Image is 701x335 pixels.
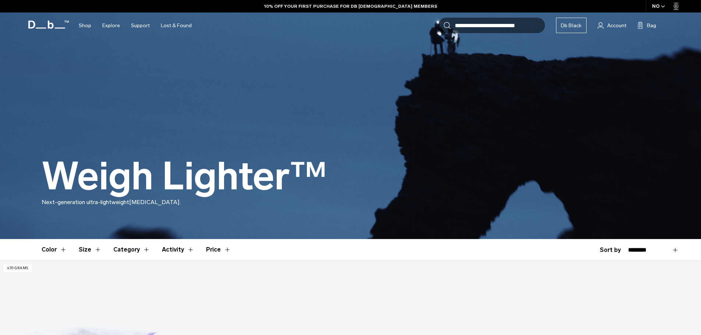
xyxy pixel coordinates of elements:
a: 10% OFF YOUR FIRST PURCHASE FOR DB [DEMOGRAPHIC_DATA] MEMBERS [264,3,437,10]
p: 470 grams [4,264,32,272]
button: Bag [637,21,656,30]
span: [MEDICAL_DATA]. [129,199,181,206]
nav: Main Navigation [73,13,197,39]
a: Shop [79,13,91,39]
button: Toggle Price [206,239,231,260]
a: Lost & Found [161,13,192,39]
a: Account [598,21,626,30]
h1: Weigh Lighter™ [42,155,327,198]
button: Toggle Filter [113,239,150,260]
a: Support [131,13,150,39]
button: Toggle Filter [162,239,194,260]
a: Db Black [556,18,587,33]
a: Explore [102,13,120,39]
button: Toggle Filter [42,239,67,260]
span: Bag [647,22,656,29]
span: Account [607,22,626,29]
span: Next-generation ultra-lightweight [42,199,129,206]
button: Toggle Filter [79,239,102,260]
